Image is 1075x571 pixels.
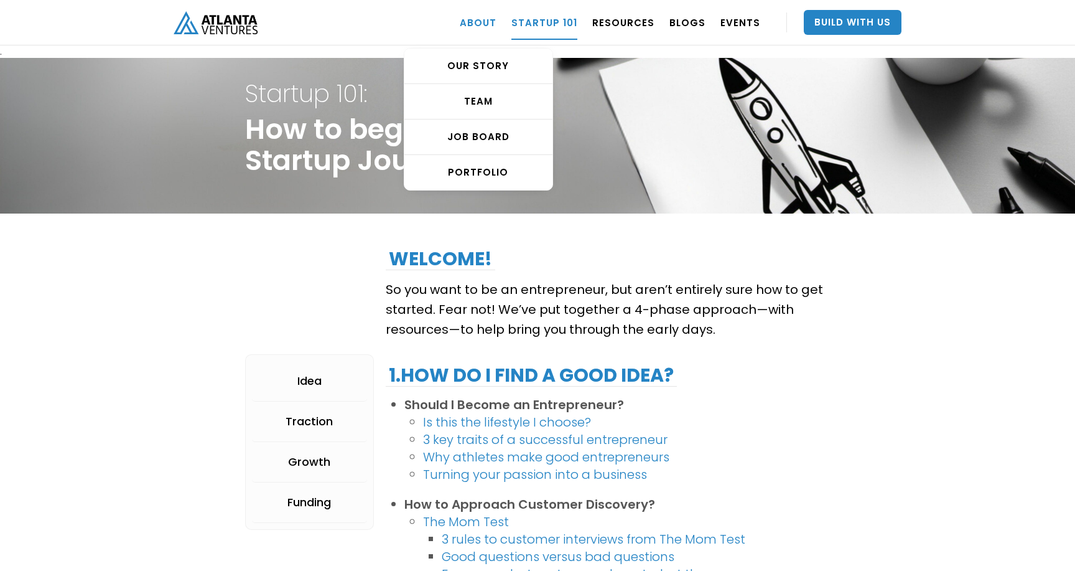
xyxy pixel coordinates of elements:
a: TEAM [404,84,552,120]
a: Is this the lifestyle I choose? [423,413,591,431]
a: ABOUT [460,5,496,40]
a: Job Board [404,120,552,155]
a: PORTFOLIO [404,155,552,190]
a: Growth [252,442,367,483]
a: 3 rules to customer interviews from The Mom Test [442,531,745,548]
div: Traction [286,415,333,428]
a: Traction [252,402,367,442]
strong: How to Approach Customer Discovery? [404,496,655,513]
div: PORTFOLIO [404,166,552,179]
strong: How do I find a good idea? [401,362,674,389]
div: Growth [288,456,330,468]
a: The Mom Test [423,513,509,531]
div: Job Board [404,131,552,143]
a: EVENTS [720,5,760,40]
a: OUR STORY [404,49,552,84]
div: TEAM [404,95,552,108]
h2: 1. [386,364,677,387]
div: Idea [297,375,322,387]
div: OUR STORY [404,60,552,72]
h2: Welcome! [386,248,495,270]
a: Turning your passion into a business [423,466,647,483]
a: Why athletes make good entrepreneurs [423,448,669,466]
a: 3 key traits of a successful entrepreneur [423,431,668,448]
h1: How to begin your Startup Journey [245,73,501,199]
a: Good questions versus bad questions [442,548,674,565]
strong: Should I Become an Entrepreneur? [404,396,624,413]
a: Startup 101 [511,5,577,40]
a: Idea [252,361,367,402]
a: BLOGS [669,5,705,40]
a: Build With Us [804,10,901,35]
div: Funding [287,496,331,509]
strong: Startup 101: [245,77,367,111]
a: RESOURCES [592,5,654,40]
p: So you want to be an entrepreneur, but aren’t entirely sure how to get started. Fear not! We’ve p... [386,280,830,339]
a: Funding [252,483,367,523]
